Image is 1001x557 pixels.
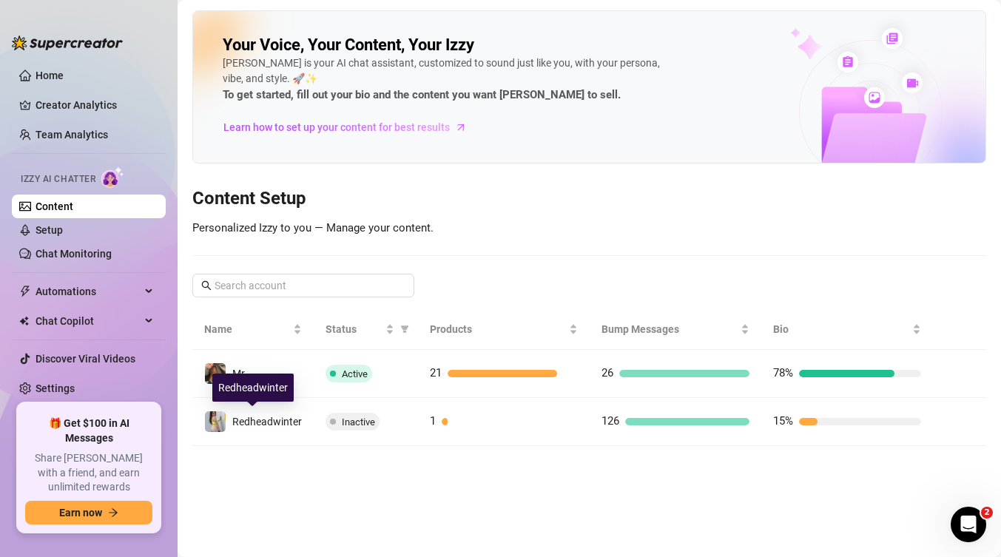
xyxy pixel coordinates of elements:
span: filter [397,318,412,340]
th: Bump Messages [590,309,761,350]
span: thunderbolt [19,286,31,297]
th: Bio [761,309,933,350]
strong: To get started, fill out your bio and the content you want [PERSON_NAME] to sell. [223,88,621,101]
img: Chat Copilot [19,316,29,326]
h2: Your Voice, Your Content, Your Izzy [223,35,474,55]
span: 🎁 Get $100 in AI Messages [25,416,152,445]
th: Products [418,309,590,350]
img: ai-chatter-content-library-cLFOSyPT.png [756,12,985,163]
button: Earn nowarrow-right [25,501,152,524]
span: Personalized Izzy to you — Manage your content. [192,221,434,234]
h3: Content Setup [192,187,986,211]
span: Share [PERSON_NAME] with a friend, and earn unlimited rewards [25,451,152,495]
span: search [201,280,212,291]
div: Redheadwinter [212,374,294,402]
a: Team Analytics [36,129,108,141]
span: arrow-right [108,507,118,518]
a: Learn how to set up your content for best results [223,115,478,139]
th: Status [314,309,418,350]
iframe: Intercom live chat [951,507,986,542]
span: 15% [773,414,793,428]
img: Mr. [205,363,226,384]
span: Learn how to set up your content for best results [223,119,450,135]
div: [PERSON_NAME] is your AI chat assistant, customized to sound just like you, with your persona, vi... [223,55,667,104]
a: Chat Monitoring [36,248,112,260]
img: AI Chatter [101,166,124,188]
span: Bio [773,321,909,337]
span: 126 [601,414,619,428]
input: Search account [215,277,394,294]
a: Creator Analytics [36,93,154,117]
span: 26 [601,366,613,379]
a: Setup [36,224,63,236]
span: Bump Messages [601,321,738,337]
span: Inactive [342,416,375,428]
span: 21 [430,366,442,379]
a: Settings [36,382,75,394]
span: Automations [36,280,141,303]
span: Mr. [232,368,247,379]
a: Discover Viral Videos [36,353,135,365]
img: Redheadwinter [205,411,226,432]
span: 78% [773,366,793,379]
span: arrow-right [454,120,468,135]
img: logo-BBDzfeDw.svg [12,36,123,50]
span: filter [400,325,409,334]
span: Status [326,321,382,337]
a: Content [36,200,73,212]
span: Active [342,368,368,379]
span: Redheadwinter [232,416,302,428]
span: Products [430,321,566,337]
span: Izzy AI Chatter [21,172,95,186]
span: Chat Copilot [36,309,141,333]
span: 1 [430,414,436,428]
a: Home [36,70,64,81]
th: Name [192,309,314,350]
span: Name [204,321,290,337]
span: Earn now [59,507,102,519]
span: 2 [981,507,993,519]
